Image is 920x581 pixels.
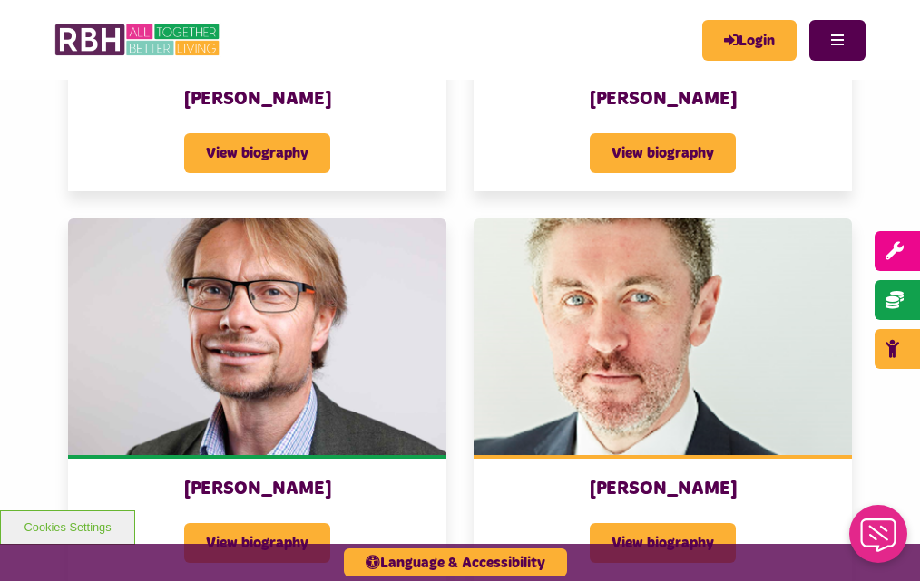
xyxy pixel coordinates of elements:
[68,218,446,455] img: Paul Roberts 1
[86,477,428,500] h3: [PERSON_NAME]
[492,477,834,500] h3: [PERSON_NAME]
[474,218,852,581] a: [PERSON_NAME] View biography
[590,133,736,173] span: View biography
[838,499,920,581] iframe: Netcall Web Assistant for live chat
[184,523,330,563] span: View biography
[184,133,330,173] span: View biography
[474,218,852,455] img: Tim Weightman
[54,18,222,62] img: RBH
[492,87,834,111] h3: [PERSON_NAME]
[590,523,736,563] span: View biography
[809,20,866,61] button: Navigation
[702,20,797,61] a: MyRBH
[344,548,567,576] button: Language & Accessibility
[86,87,428,111] h3: [PERSON_NAME]
[68,218,446,581] a: [PERSON_NAME] View biography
